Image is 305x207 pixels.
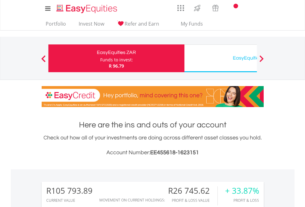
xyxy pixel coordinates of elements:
h1: Here are the ins and outs of your account [42,119,264,130]
img: vouchers-v2.svg [210,3,221,13]
span: My Funds [172,20,212,28]
a: AppsGrid [173,2,188,11]
button: Next [255,58,268,64]
img: EasyCredit Promotion Banner [42,86,264,107]
h3: Account Number: [42,148,264,157]
span: Refer and Earn [125,20,159,27]
a: Invest Now [76,21,107,30]
a: FAQ's and Support [240,2,256,14]
a: Refer and Earn [114,21,162,30]
div: Profit & Loss Value [168,198,217,202]
div: + 33.87% [225,186,259,195]
span: R 96.79 [109,63,124,69]
button: Previous [37,58,50,64]
div: Funds to invest: [100,57,133,63]
div: EasyEquities ZAR [52,48,181,57]
a: Vouchers [206,2,225,13]
div: Check out how all of your investments are doing across different asset classes you hold. [42,134,264,157]
img: grid-menu-icon.svg [177,5,184,11]
div: Movement on Current Holdings: [99,198,165,202]
img: EasyEquities_Logo.png [55,4,120,14]
img: thrive-v2.svg [192,3,202,13]
div: R26 745.62 [168,186,217,195]
a: Home page [54,2,120,14]
a: My Profile [256,2,272,15]
span: EE455618-1623151 [150,150,199,155]
div: Profit & Loss [225,198,259,202]
a: Portfolio [43,21,68,30]
div: CURRENT VALUE [46,198,93,202]
div: R105 793.89 [46,186,93,195]
a: Notifications [225,2,240,14]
